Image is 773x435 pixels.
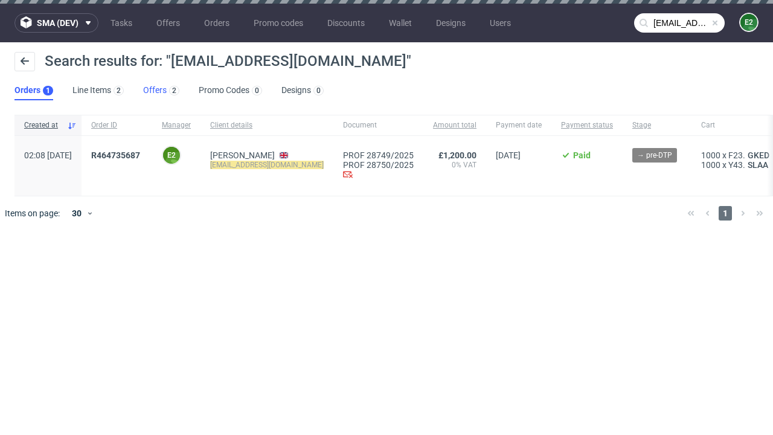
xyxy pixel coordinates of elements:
[14,13,98,33] button: sma (dev)
[24,150,72,160] span: 02:08 [DATE]
[701,150,772,160] div: x
[91,120,143,130] span: Order ID
[740,14,757,31] figcaption: e2
[637,150,672,161] span: → pre-DTP
[65,205,86,222] div: 30
[483,13,518,33] a: Users
[255,86,259,95] div: 0
[745,150,772,160] a: GKED
[701,150,720,160] span: 1000
[496,120,542,130] span: Payment date
[172,86,176,95] div: 2
[163,147,180,164] figcaption: e2
[719,206,732,221] span: 1
[103,13,140,33] a: Tasks
[199,81,262,100] a: Promo Codes0
[701,160,772,170] div: x
[14,81,53,100] a: Orders1
[281,81,324,100] a: Designs0
[496,150,521,160] span: [DATE]
[433,160,476,170] span: 0% VAT
[210,161,324,169] mark: [EMAIL_ADDRESS][DOMAIN_NAME]
[316,86,321,95] div: 0
[162,120,191,130] span: Manager
[210,150,275,160] a: [PERSON_NAME]
[429,13,473,33] a: Designs
[5,207,60,219] span: Items on page:
[149,13,187,33] a: Offers
[632,120,682,130] span: Stage
[37,19,79,27] span: sma (dev)
[701,160,720,170] span: 1000
[24,120,62,130] span: Created at
[573,150,591,160] span: Paid
[45,53,411,69] span: Search results for: "[EMAIL_ADDRESS][DOMAIN_NAME]"
[438,150,476,160] span: £1,200.00
[246,13,310,33] a: Promo codes
[343,150,414,160] a: PROF 28749/2025
[210,120,324,130] span: Client details
[117,86,121,95] div: 2
[701,120,772,130] span: Cart
[72,81,124,100] a: Line Items2
[46,86,50,95] div: 1
[382,13,419,33] a: Wallet
[197,13,237,33] a: Orders
[143,81,179,100] a: Offers2
[343,120,414,130] span: Document
[745,160,771,170] a: SLAA
[561,120,613,130] span: Payment status
[728,150,745,160] span: F23.
[343,160,414,170] a: PROF 28750/2025
[91,150,143,160] a: R464735687
[433,120,476,130] span: Amount total
[728,160,745,170] span: Y43.
[320,13,372,33] a: Discounts
[91,150,140,160] span: R464735687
